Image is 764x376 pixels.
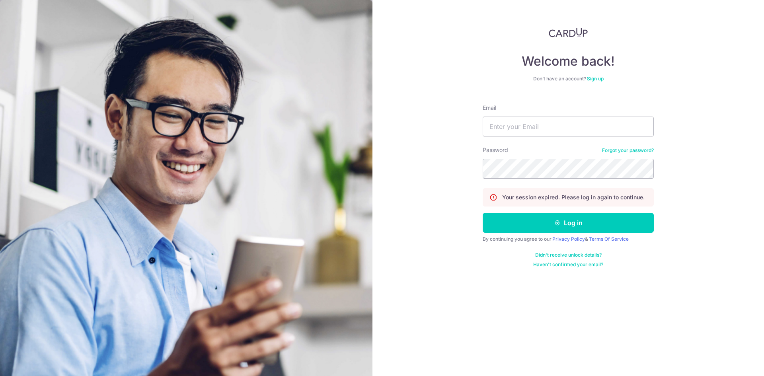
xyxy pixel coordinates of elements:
button: Log in [483,213,654,233]
label: Password [483,146,508,154]
a: Didn't receive unlock details? [535,252,602,258]
img: CardUp Logo [549,28,588,37]
a: Sign up [587,76,604,82]
a: Haven't confirmed your email? [533,261,603,268]
h4: Welcome back! [483,53,654,69]
a: Terms Of Service [589,236,629,242]
p: Your session expired. Please log in again to continue. [502,193,645,201]
a: Privacy Policy [552,236,585,242]
div: By continuing you agree to our & [483,236,654,242]
label: Email [483,104,496,112]
input: Enter your Email [483,117,654,136]
div: Don’t have an account? [483,76,654,82]
a: Forgot your password? [602,147,654,154]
